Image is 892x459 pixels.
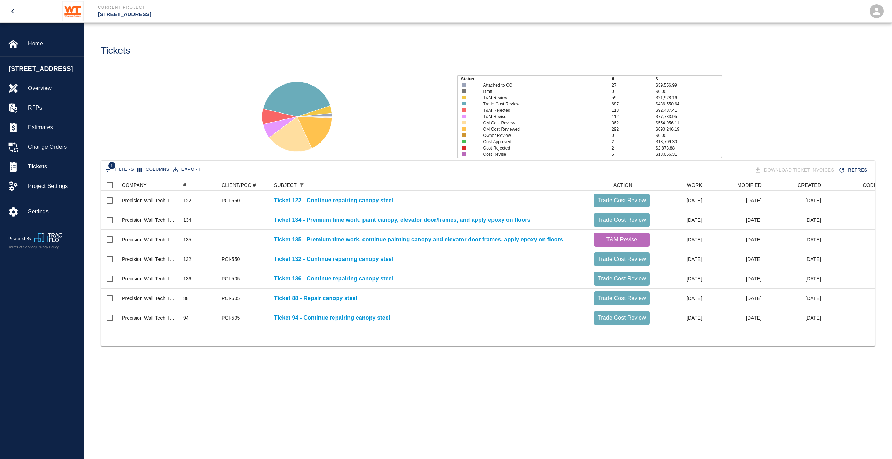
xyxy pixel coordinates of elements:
div: [DATE] [706,210,765,230]
p: $436,550.64 [656,101,722,107]
p: Cost Rejected [483,145,599,151]
p: $690,246.19 [656,126,722,132]
div: # [183,180,186,191]
p: $ [656,76,722,82]
div: 122 [183,197,192,204]
p: Trade Cost Review [597,275,647,283]
span: 1 [108,162,115,169]
span: [STREET_ADDRESS] [9,64,80,74]
div: COMPANY [122,180,147,191]
p: 2 [612,139,656,145]
button: Show filters [297,180,307,190]
div: 136 [183,275,192,282]
div: PCI-505 [222,295,240,302]
p: Ticket 122 - Continue repairing canopy steel [274,196,394,205]
div: 1 active filter [297,180,307,190]
p: Trade Cost Review [597,314,647,322]
div: [DATE] [653,230,706,249]
div: [DATE] [653,269,706,289]
div: PCI-505 [222,314,240,321]
div: [DATE] [653,249,706,269]
img: TracFlo [34,233,62,242]
p: $13,709.30 [656,139,722,145]
div: Precision Wall Tech, Inc. [122,197,176,204]
div: Precision Wall Tech, Inc. [122,295,176,302]
button: Select columns [136,164,171,175]
div: [DATE] [765,249,825,269]
p: T&M Rejected [483,107,599,114]
p: $554,956.11 [656,120,722,126]
div: PCI-550 [222,256,240,263]
p: $21,928.16 [656,95,722,101]
div: [DATE] [765,269,825,289]
p: 292 [612,126,656,132]
div: [DATE] [706,191,765,210]
a: Ticket 135 - Premium time work, continue painting canopy and elevator door frames, apply epoxy on... [274,235,563,244]
p: Trade Cost Review [597,196,647,205]
div: ACTION [613,180,632,191]
p: Trade Cost Review [597,216,647,224]
span: | [35,245,36,249]
div: Precision Wall Tech, Inc. [122,314,176,321]
div: 132 [183,256,192,263]
iframe: Chat Widget [857,425,892,459]
h1: Tickets [101,45,130,57]
p: 112 [612,114,656,120]
a: Ticket 132 - Continue repairing canopy steel [274,255,394,263]
div: WORK [653,180,706,191]
a: Privacy Policy [36,245,59,249]
p: 362 [612,120,656,126]
div: CREATED [798,180,821,191]
p: T&M Revise [597,235,647,244]
div: Refresh the list [837,164,873,176]
div: [DATE] [706,230,765,249]
p: 687 [612,101,656,107]
div: [DATE] [765,308,825,328]
div: COMPANY [118,180,180,191]
p: $18,656.31 [656,151,722,158]
span: Tickets [28,162,78,171]
div: Precision Wall Tech, Inc. [122,217,176,224]
p: Trade Cost Review [597,255,647,263]
div: [DATE] [765,289,825,308]
a: Ticket 134 - Premium time work, paint canopy, elevator door/frames, and apply epoxy on floors [274,216,531,224]
p: $39,556.99 [656,82,722,88]
button: Sort [307,180,316,190]
p: 0 [612,88,656,95]
a: Ticket 88 - Repair canopy steel [274,294,357,303]
div: CLIENT/PCO # [222,180,256,191]
div: PCI-505 [222,275,240,282]
div: [DATE] [765,210,825,230]
p: Powered By [8,235,34,242]
div: [DATE] [653,210,706,230]
div: CODES [825,180,884,191]
div: Precision Wall Tech, Inc. [122,236,176,243]
p: 59 [612,95,656,101]
div: SUBJECT [274,180,297,191]
div: [DATE] [706,249,765,269]
div: CLIENT/PCO # [218,180,271,191]
p: $77,733.95 [656,114,722,120]
div: [DATE] [653,191,706,210]
button: Export [171,164,202,175]
div: Precision Wall Tech, Inc. [122,256,176,263]
div: MODIFIED [737,180,762,191]
span: Project Settings [28,182,78,190]
div: CODES [863,180,880,191]
p: Current Project [98,4,484,10]
button: open drawer [4,3,21,20]
p: Trade Cost Review [597,294,647,303]
span: Change Orders [28,143,78,151]
span: Settings [28,207,78,216]
span: Overview [28,84,78,93]
div: ACTION [590,180,653,191]
a: Ticket 94 - Continue repairing canopy steel [274,314,390,322]
p: Cost Approved [483,139,599,145]
div: SUBJECT [271,180,590,191]
p: Draft [483,88,599,95]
